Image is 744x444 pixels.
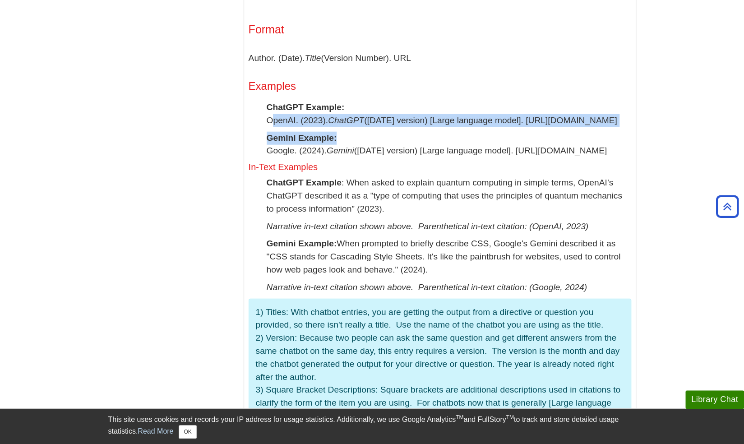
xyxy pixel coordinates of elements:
[713,200,742,213] a: Back to Top
[267,132,631,158] p: Google. (2024). ([DATE] version) [Large language model]. [URL][DOMAIN_NAME]
[456,414,463,421] sup: TM
[267,176,631,215] p: : When asked to explain quantum computing in simple terms, OpenAI’s ChatGPT described it as a "ty...
[267,101,631,127] p: OpenAI. (2023). ([DATE] version) [Large language model]. [URL][DOMAIN_NAME]
[327,146,354,155] em: Gemini
[249,162,631,172] h5: In-Text Examples
[138,427,173,435] a: Read More
[685,390,744,409] button: Library Chat
[249,80,631,92] h4: Examples
[267,222,589,231] em: Narrative in-text citation shown above. Parenthetical in-text citation: (OpenAI, 2023)
[267,133,337,143] strong: Gemini Example:
[267,282,587,292] em: Narrative in-text citation shown above. Parenthetical in-text citation: (Google, 2024)
[249,45,631,71] p: Author. (Date). (Version Number). URL
[267,239,337,248] strong: Gemini Example:
[506,414,514,421] sup: TM
[328,116,364,125] em: ChatGPT
[267,237,631,276] p: When prompted to briefly describe CSS, Google's Gemini described it as "CSS stands for Cascading ...
[249,23,631,36] h3: Format
[267,102,345,112] strong: ChatGPT Example:
[179,425,196,439] button: Close
[305,53,321,63] i: Title
[267,178,342,187] strong: ChatGPT Example
[108,414,636,439] div: This site uses cookies and records your IP address for usage statistics. Additionally, we use Goo...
